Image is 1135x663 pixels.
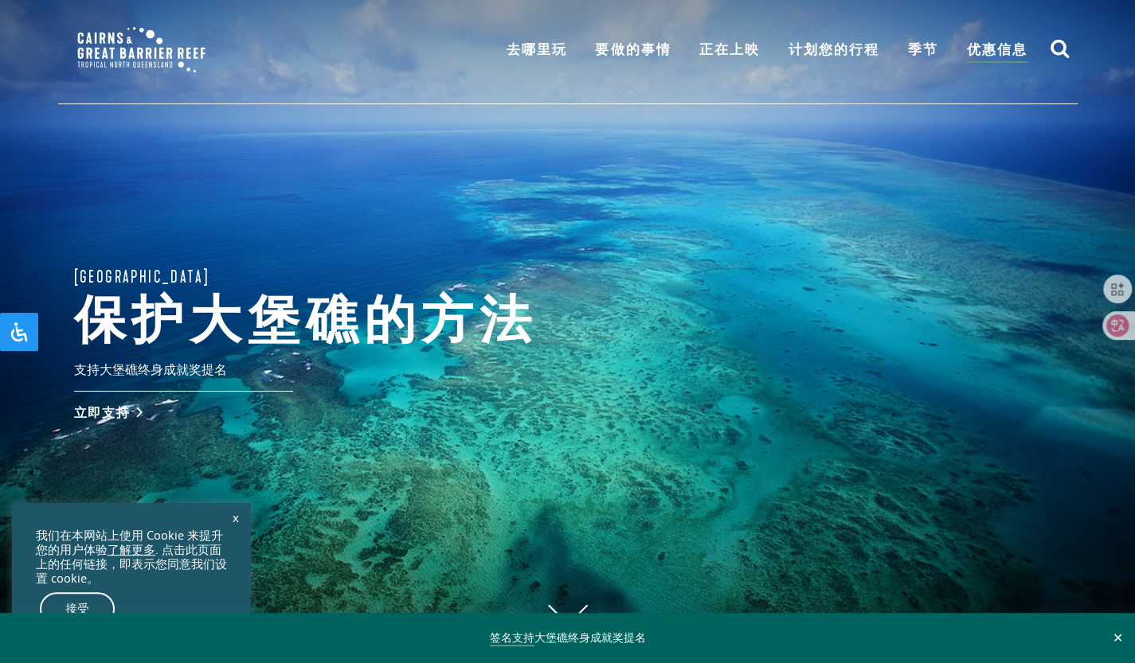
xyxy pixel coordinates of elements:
font: 正在上映 [699,41,760,58]
font: . 点击此页面上的任何链接，即表示您同意我们设置 cookie。 [36,542,227,586]
svg: 打开辅助功能面板 [10,322,29,341]
a: 立即支持 [74,405,140,421]
button: 关闭 [1109,630,1127,645]
font: 大堡礁终身成就奖提名 [534,630,646,645]
font: 立即支持 [74,405,131,420]
font: 了解更多 [108,542,155,557]
font: 季节 [908,41,938,58]
font: 去哪里玩 [507,41,567,58]
font: x [233,509,239,525]
font: [GEOGRAPHIC_DATA] [74,267,210,286]
font: 接受 [65,601,89,616]
font: 保护大堡礁的方法 [74,290,538,352]
font: 优惠信息 [967,41,1027,58]
a: x [225,500,247,535]
a: 正在上映 [699,39,760,61]
a: 去哪里玩 [507,39,567,61]
font: 签名支持 [490,630,534,645]
a: 要做的事情 [595,39,671,61]
a: 接受 [40,592,115,626]
a: 签名支持 [490,630,534,646]
a: 计划您的行程 [789,39,879,61]
img: CGBR-TNQ_dual-logo.svg [66,16,217,84]
font: 支持大堡礁终身成就奖提名 [74,361,227,378]
font: 计划您的行程 [789,41,879,58]
a: 优惠信息 [967,39,1027,63]
font: ✕ [1113,630,1123,644]
font: 我们在本网站上使用 Cookie 来提升您的用户体验 [36,528,223,557]
font: 要做的事情 [595,41,671,58]
a: 了解更多 [108,543,155,557]
a: 季节 [908,39,938,61]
